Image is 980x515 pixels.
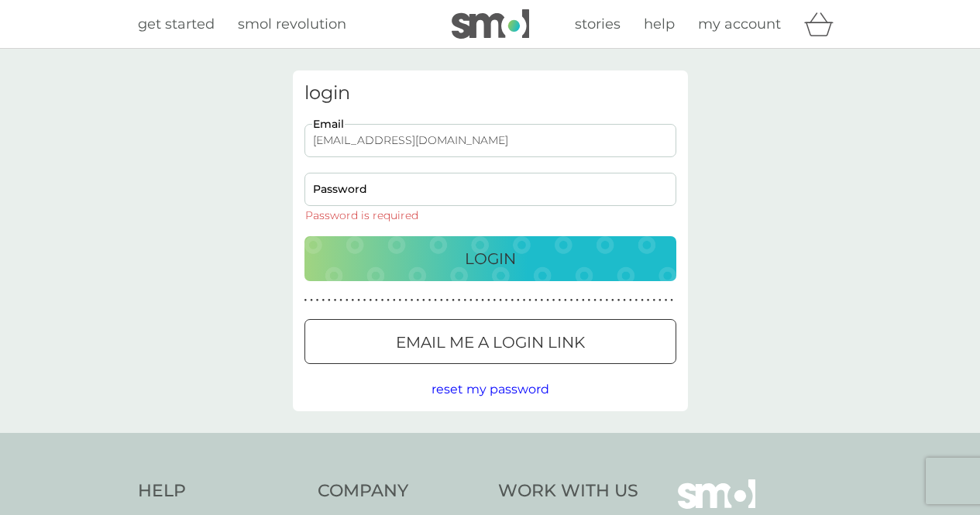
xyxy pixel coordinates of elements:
p: ● [523,297,526,304]
span: smol revolution [238,15,346,33]
button: Login [304,236,676,281]
p: ● [535,297,538,304]
p: ● [434,297,437,304]
p: ● [369,297,372,304]
p: ● [658,297,662,304]
span: help [644,15,675,33]
a: stories [575,13,621,36]
p: ● [652,297,655,304]
p: ● [670,297,673,304]
button: reset my password [432,379,549,400]
p: ● [635,297,638,304]
p: ● [570,297,573,304]
p: ● [582,297,585,304]
p: ● [399,297,402,304]
p: ● [564,297,567,304]
p: ● [552,297,555,304]
p: ● [411,297,414,304]
div: basket [804,9,843,39]
a: help [644,13,675,36]
p: ● [493,297,497,304]
p: ● [357,297,360,304]
p: ● [404,297,407,304]
span: get started [138,15,215,33]
p: ● [328,297,331,304]
p: ● [600,297,603,304]
h4: Company [318,479,483,503]
p: ● [641,297,644,304]
p: ● [629,297,632,304]
p: ● [375,297,378,304]
p: ● [605,297,608,304]
p: ● [346,297,349,304]
p: ● [334,297,337,304]
span: my account [698,15,781,33]
p: ● [469,297,473,304]
button: Email me a login link [304,319,676,364]
p: ● [665,297,668,304]
p: ● [588,297,591,304]
h4: Work With Us [498,479,638,503]
a: my account [698,13,781,36]
a: smol revolution [238,13,346,36]
p: ● [476,297,479,304]
p: ● [558,297,561,304]
p: ● [363,297,366,304]
p: ● [440,297,443,304]
p: ● [505,297,508,304]
a: get started [138,13,215,36]
p: Email me a login link [396,330,585,355]
p: ● [463,297,466,304]
p: ● [617,297,621,304]
p: ● [381,297,384,304]
span: reset my password [432,382,549,397]
p: ● [576,297,579,304]
p: ● [352,297,355,304]
p: ● [428,297,432,304]
p: ● [304,297,308,304]
p: ● [458,297,461,304]
p: ● [487,297,490,304]
p: ● [593,297,597,304]
div: Password is required [304,210,419,221]
p: ● [647,297,650,304]
p: Login [465,246,516,271]
p: ● [546,297,549,304]
p: ● [517,297,520,304]
p: ● [446,297,449,304]
p: ● [393,297,396,304]
p: ● [481,297,484,304]
p: ● [310,297,313,304]
h3: login [304,82,676,105]
p: ● [416,297,419,304]
p: ● [528,297,531,304]
p: ● [511,297,514,304]
p: ● [611,297,614,304]
p: ● [322,297,325,304]
p: ● [339,297,342,304]
p: ● [623,297,626,304]
img: smol [452,9,529,39]
p: ● [541,297,544,304]
p: ● [387,297,390,304]
span: stories [575,15,621,33]
p: ● [316,297,319,304]
p: ● [452,297,455,304]
p: ● [499,297,502,304]
p: ● [422,297,425,304]
h4: Help [138,479,303,503]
